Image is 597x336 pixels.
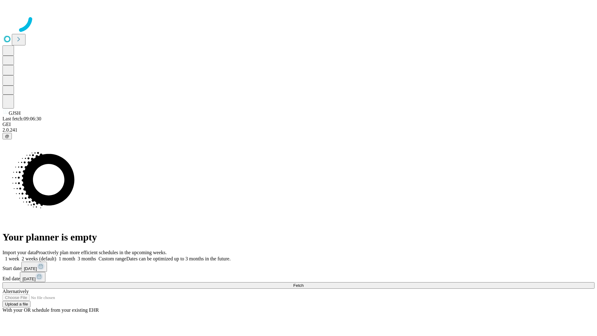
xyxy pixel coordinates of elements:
[2,282,595,289] button: Fetch
[59,256,75,261] span: 1 month
[126,256,230,261] span: Dates can be optimized up to 3 months in the future.
[21,262,47,272] button: [DATE]
[2,301,30,307] button: Upload a file
[2,122,595,127] div: GEI
[99,256,126,261] span: Custom range
[36,250,167,255] span: Proactively plan more efficient schedules in the upcoming weeks.
[20,272,45,282] button: [DATE]
[2,250,36,255] span: Import your data
[293,283,303,288] span: Fetch
[24,266,37,271] span: [DATE]
[2,133,12,139] button: @
[2,127,595,133] div: 2.0.241
[2,116,41,121] span: Last fetch: 09:06:30
[2,272,595,282] div: End date
[2,289,29,294] span: Alternatively
[5,256,19,261] span: 1 week
[2,231,595,243] h1: Your planner is empty
[9,110,21,116] span: GJSH
[78,256,96,261] span: 3 months
[2,307,99,313] span: With your OR schedule from your existing EHR
[2,262,595,272] div: Start date
[5,134,9,138] span: @
[22,277,35,281] span: [DATE]
[22,256,56,261] span: 2 weeks (default)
